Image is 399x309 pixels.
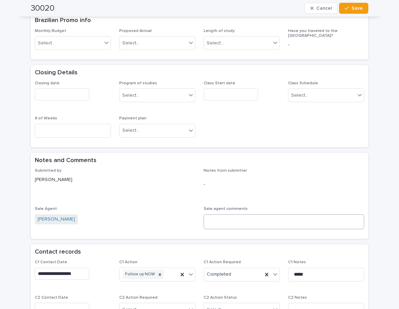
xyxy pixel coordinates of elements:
span: Closing date [35,81,60,85]
span: Program of studies [119,81,157,85]
span: Class Schedule [288,81,318,85]
span: C2 Action Required [119,296,157,300]
span: C2 Notes [288,296,307,300]
span: Notes from submitter [204,169,247,173]
div: Select... [122,127,140,134]
div: Select... [122,40,140,47]
span: Length of study [204,29,235,33]
div: Select... [207,40,224,47]
span: # of Weeks [35,116,57,120]
div: Select... [38,40,55,47]
span: C2 Action Status [204,296,237,300]
div: Follow up NOW [123,270,156,279]
button: Save [339,3,368,14]
span: Have you traveled to the [GEOGRAPHIC_DATA]? [288,29,338,38]
span: Class Start date [204,81,235,85]
span: Completed [207,271,231,278]
span: C2 Contact Date [35,296,68,300]
span: C1 Notes [288,260,306,264]
h2: Brazilian Promo info [35,17,91,24]
span: C1 Action Required [204,260,241,264]
div: Select... [291,92,308,99]
span: Sale Agent [35,207,57,211]
h2: 30020 [31,3,54,13]
span: C1 Action [119,260,137,264]
h2: Closing Details [35,69,78,77]
p: - [204,181,364,188]
h2: Notes and Comments [35,157,96,164]
span: Monthly Budget [35,29,66,33]
span: Submitted by [35,169,61,173]
span: Sale agent comments [204,207,248,211]
h2: Contact records [35,248,81,256]
div: Select... [122,92,140,99]
p: [PERSON_NAME] [35,176,195,183]
a: [PERSON_NAME] [38,216,75,223]
button: Cancel [305,3,338,14]
span: Payment plan [119,116,146,120]
span: Cancel [316,6,332,11]
span: C1 Contact Date [35,260,67,264]
span: Save [351,6,363,11]
span: Proposed Arrival [119,29,152,33]
p: - [288,41,364,49]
